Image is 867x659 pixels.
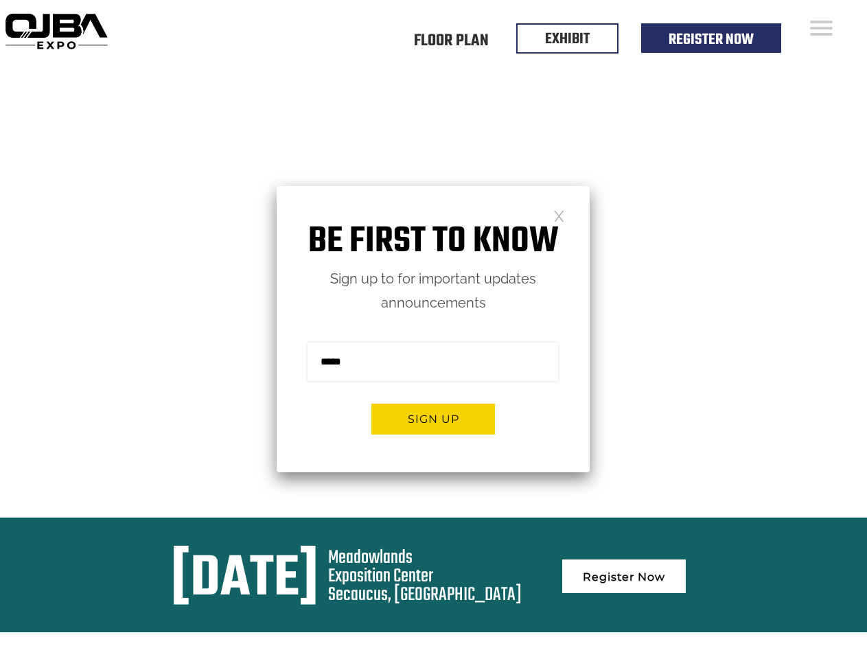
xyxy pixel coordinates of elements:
[277,220,590,264] h1: Be first to know
[277,267,590,315] p: Sign up to for important updates announcements
[18,127,251,157] input: Enter your last name
[562,559,686,593] a: Register Now
[545,27,590,51] a: EXHIBIT
[669,28,754,51] a: Register Now
[171,548,319,612] div: [DATE]
[328,548,522,604] div: Meadowlands Exposition Center Secaucus, [GEOGRAPHIC_DATA]
[225,7,258,40] div: Minimize live chat window
[201,423,249,441] em: Submit
[18,208,251,411] textarea: Type your message and click 'Submit'
[371,404,495,435] button: Sign up
[71,77,231,95] div: Leave a message
[18,167,251,198] input: Enter your email address
[553,209,565,221] a: Close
